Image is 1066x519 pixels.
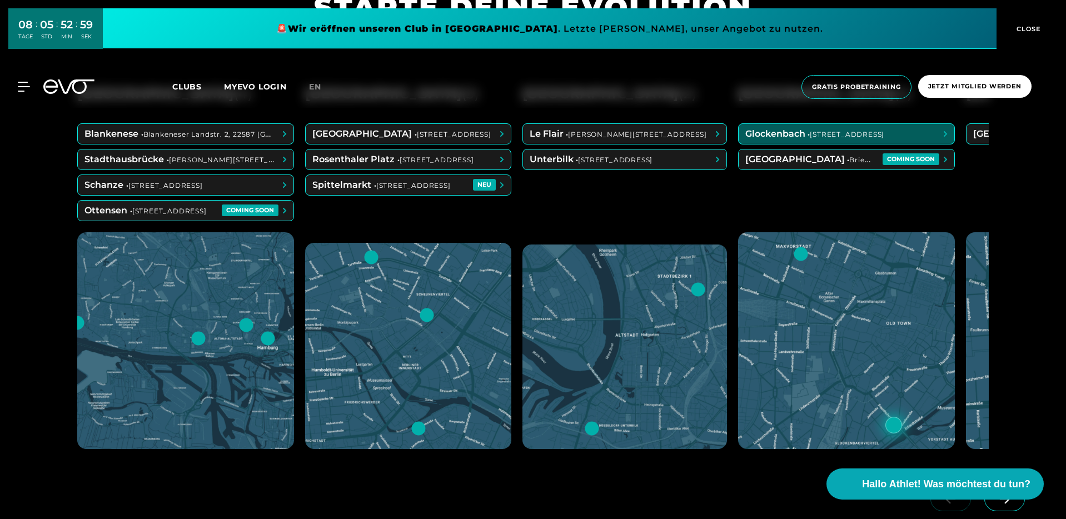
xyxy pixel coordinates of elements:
a: en [309,81,335,93]
span: Clubs [172,82,202,92]
div: : [76,18,77,47]
button: Hallo Athlet! Was möchtest du tun? [826,468,1044,500]
div: 08 [18,17,33,33]
div: MIN [61,33,73,41]
div: : [36,18,37,47]
a: Gratis Probetraining [798,75,915,99]
span: en [309,82,321,92]
div: 52 [61,17,73,33]
span: Gratis Probetraining [812,82,901,92]
div: 05 [40,17,53,33]
div: 59 [80,17,93,33]
div: STD [40,33,53,41]
a: MYEVO LOGIN [224,82,287,92]
div: : [56,18,58,47]
span: CLOSE [1014,24,1041,34]
a: Jetzt Mitglied werden [915,75,1035,99]
div: TAGE [18,33,33,41]
div: SEK [80,33,93,41]
span: Hallo Athlet! Was möchtest du tun? [862,477,1030,492]
button: CLOSE [997,8,1058,49]
a: Clubs [172,81,224,92]
span: Jetzt Mitglied werden [928,82,1022,91]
